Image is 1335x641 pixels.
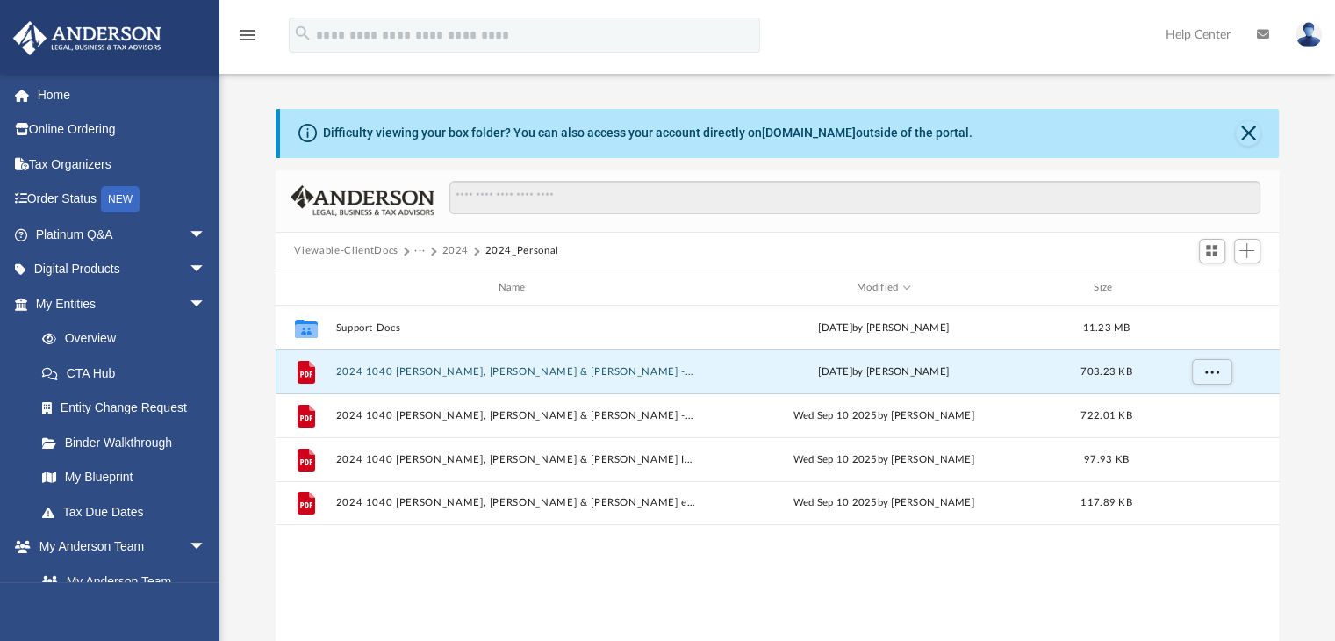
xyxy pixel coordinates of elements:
[25,564,215,599] a: My Anderson Team
[414,243,426,259] button: ···
[335,454,695,465] button: 2024 1040 [PERSON_NAME], [PERSON_NAME] & [PERSON_NAME] Instructions.pdf
[1236,121,1260,146] button: Close
[25,391,233,426] a: Entity Change Request
[25,321,233,357] a: Overview
[1071,280,1141,296] div: Size
[703,452,1063,468] div: Wed Sep 10 2025 by [PERSON_NAME]
[1082,323,1130,333] span: 11.23 MB
[293,24,312,43] i: search
[1296,22,1322,47] img: User Pic
[703,320,1063,336] div: [DATE] by [PERSON_NAME]
[12,112,233,148] a: Online Ordering
[294,243,398,259] button: Viewable-ClientDocs
[323,124,973,142] div: Difficulty viewing your box folder? You can also access your account directly on outside of the p...
[12,286,233,321] a: My Entitiesarrow_drop_down
[1191,359,1231,385] button: More options
[12,217,233,252] a: Platinum Q&Aarrow_drop_down
[237,33,258,46] a: menu
[1234,239,1260,263] button: Add
[12,182,233,218] a: Order StatusNEW
[703,496,1063,512] div: Wed Sep 10 2025 by [PERSON_NAME]
[818,367,852,377] span: [DATE]
[1199,239,1225,263] button: Switch to Grid View
[25,356,233,391] a: CTA Hub
[449,181,1260,214] input: Search files and folders
[334,280,695,296] div: Name
[703,408,1063,424] div: Wed Sep 10 2025 by [PERSON_NAME]
[25,425,233,460] a: Binder Walkthrough
[101,186,140,212] div: NEW
[189,252,224,288] span: arrow_drop_down
[25,494,233,529] a: Tax Due Dates
[1149,280,1272,296] div: id
[1080,411,1131,421] span: 722.01 KB
[283,280,327,296] div: id
[12,77,233,112] a: Home
[12,147,233,182] a: Tax Organizers
[703,364,1063,380] div: by [PERSON_NAME]
[8,21,167,55] img: Anderson Advisors Platinum Portal
[1080,367,1131,377] span: 703.23 KB
[1083,455,1128,465] span: 97.93 KB
[237,25,258,46] i: menu
[703,280,1064,296] div: Modified
[189,217,224,253] span: arrow_drop_down
[484,243,558,259] button: 2024_Personal
[335,366,695,378] button: 2024 1040 [PERSON_NAME], [PERSON_NAME] & [PERSON_NAME] - Completed Copy.pdf
[189,529,224,565] span: arrow_drop_down
[1080,499,1131,508] span: 117.89 KB
[762,126,856,140] a: [DOMAIN_NAME]
[25,460,224,495] a: My Blueprint
[335,498,695,509] button: 2024 1040 [PERSON_NAME], [PERSON_NAME] & [PERSON_NAME] e-file authorization - please sign.pdf
[441,243,469,259] button: 2024
[335,410,695,421] button: 2024 1040 [PERSON_NAME], [PERSON_NAME] & [PERSON_NAME] - Review Copy.pdf
[189,286,224,322] span: arrow_drop_down
[12,252,233,287] a: Digital Productsarrow_drop_down
[12,529,224,565] a: My Anderson Teamarrow_drop_down
[335,322,695,334] button: Support Docs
